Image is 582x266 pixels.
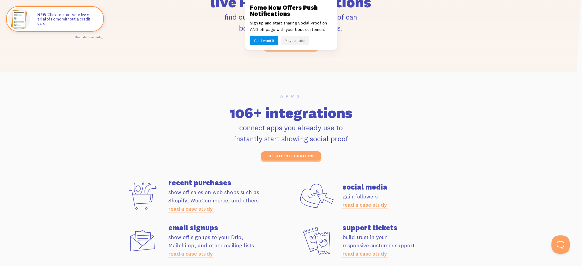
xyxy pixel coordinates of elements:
[168,250,213,257] a: read a case study
[168,179,291,186] h4: recent purchases
[281,36,309,45] button: Maybe Later
[261,151,321,161] a: see all integrations
[250,20,332,33] p: Sign up and start sharing Social Proof on AND off page with your best customers
[164,11,418,33] p: find out for free how live social proof can boost your website conversions.
[37,13,97,26] p: Click to start your of Fomo without a credit card!
[37,12,89,21] strong: free trial
[168,224,291,231] h4: email signups
[168,205,213,212] a: read a case study
[121,105,462,120] h2: 106+ integrations
[342,224,465,231] h4: support tickets
[342,183,465,190] h4: social media
[342,201,387,208] a: read a case study
[168,233,291,258] p: show off signups to your Drip, Mailchimp, and other mailing lists
[37,12,48,17] strong: NEW!
[342,192,465,209] p: gain followers
[250,36,278,45] button: Yes! I want it
[121,122,462,144] p: connect apps you already use to instantly start showing social proof
[250,5,332,17] h3: Fomo Now Offers Push Notifications
[551,235,570,254] iframe: Help Scout Beacon - Open
[168,188,291,213] p: show off sales on web shops such as Shopify, WooCommerce, and others
[8,8,30,30] img: Fomo
[342,233,465,258] p: build trust in your responsive customer support
[121,94,462,98] h6: Apps
[75,35,103,39] a: This data is verified ⓘ
[342,250,387,257] a: read a case study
